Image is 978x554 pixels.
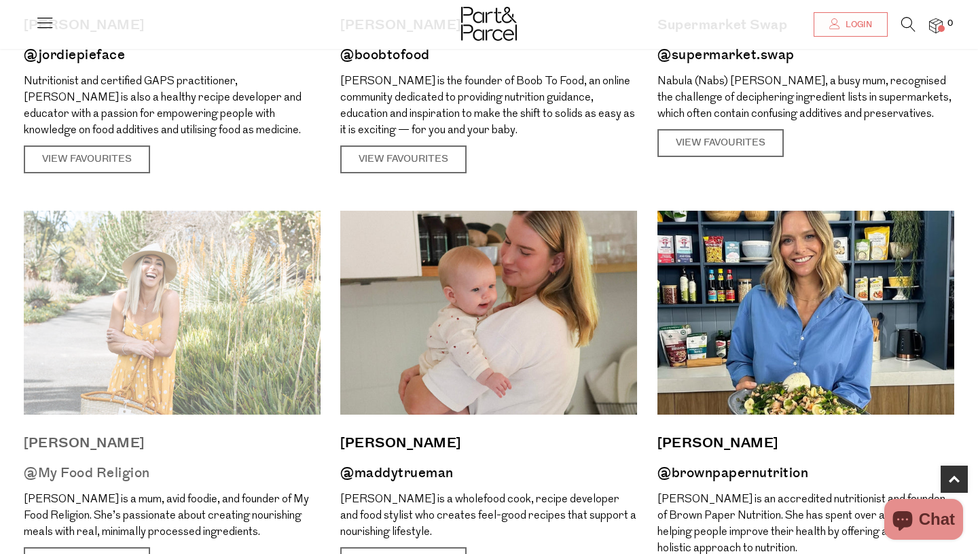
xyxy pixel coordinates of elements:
[24,46,125,65] a: @jordiepieface
[814,12,888,37] a: Login
[657,46,795,65] a: @supermarket.swap
[340,211,637,415] img: Maddy Trueman
[657,211,954,415] img: Jacq Alwill
[340,76,635,136] span: [PERSON_NAME] is the founder of Boob To Food, an online community dedicated to providing nutritio...
[461,7,517,41] img: Part&Parcel
[944,18,956,30] span: 0
[340,145,467,174] a: View Favourites
[657,464,808,483] a: @brownpapernutrition
[24,76,302,136] span: Nutritionist and certified GAPS practitioner, [PERSON_NAME] is also a healthy recipe developer an...
[24,211,321,415] img: Shan Cooper
[24,145,150,174] a: View Favourites
[929,18,943,33] a: 0
[340,464,454,483] a: @maddytrueman
[24,491,321,540] p: [PERSON_NAME] is a mum, avid foodie, and founder of My Food Religion. She’s passionate about crea...
[657,76,952,120] span: Nabula (Nabs) [PERSON_NAME], a busy mum, recognised the challenge of deciphering ingredient lists...
[24,464,150,483] a: @My Food Religion
[340,491,637,540] p: [PERSON_NAME] is a wholefood cook, recipe developer and food stylist who creates feel-good recipe...
[24,432,321,455] a: [PERSON_NAME]
[657,432,954,455] a: [PERSON_NAME]
[340,432,637,455] a: [PERSON_NAME]
[340,46,430,65] a: @boobtofood
[880,499,967,543] inbox-online-store-chat: Shopify online store chat
[657,129,784,158] a: View Favourites
[842,19,872,31] span: Login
